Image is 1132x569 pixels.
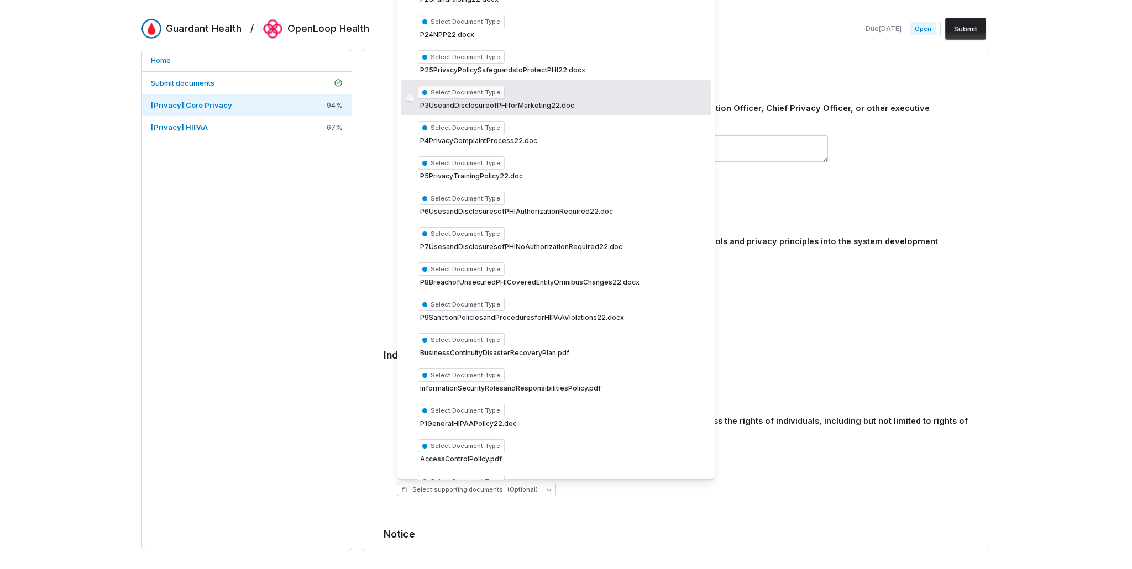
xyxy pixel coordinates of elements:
[945,18,986,40] button: Submit
[418,172,706,181] span: P5PrivacyTrainingPolicy22.doc
[418,313,706,322] span: P9SanctionPoliciesandProceduresforHIPAAViolations22.docx
[418,66,706,75] span: P25PrivacyPolicySafeguardstoProtectPHI22.docx
[418,136,706,145] span: P4PrivacyComplaintProcess22.doc
[166,22,242,36] h2: Guardant Health
[327,122,343,132] span: 67 %
[418,404,505,417] span: Select Document Type
[418,207,706,216] span: P6UsesandDisclosuresofPHIAuthorizationRequired22.doc
[418,243,706,251] span: P7UsesandDisclosuresofPHINoAuthorizationRequired22.doc
[151,101,232,109] span: [Privacy] Core Privacy
[418,121,505,134] span: Select Document Type
[142,72,352,94] a: Submit documents
[507,486,538,494] span: (Optional)
[418,384,706,393] span: InformationSecurityRolesandResponsibilitiesPolicy.pdf
[384,527,968,541] h4: Notice
[418,262,505,276] span: Select Document Type
[418,349,706,357] span: BusinessContinuityDisasterRecoveryPlan.pdf
[418,368,505,382] span: Select Document Type
[151,78,214,87] span: Submit documents
[418,278,706,287] span: P8BreachofUnsecuredPHICoveredEntityOmnibusChanges22.docx
[401,486,538,494] span: Select supporting documents
[418,15,505,28] span: Select Document Type
[142,49,352,71] a: Home
[418,475,505,488] span: Select Document Type
[418,227,505,240] span: Select Document Type
[418,156,505,170] span: Select Document Type
[418,86,505,99] span: Select Document Type
[910,22,936,35] span: Open
[418,30,706,39] span: P24NPP22.docx
[418,333,505,346] span: Select Document Type
[418,298,505,311] span: Select Document Type
[250,19,254,35] h2: /
[384,348,968,362] h4: Individual Rights
[418,455,706,463] span: AccessControlPolicy.pdf
[418,101,706,110] span: P3UseandDisclosureofPHIforMarketing22.doc
[418,439,505,452] span: Select Document Type
[418,192,505,205] span: Select Document Type
[418,419,706,428] span: P1GeneralHIPAAPolicy22.doc
[151,123,208,131] span: [Privacy] HIPAA
[866,24,902,33] span: Due [DATE]
[418,50,505,64] span: Select Document Type
[287,22,369,36] h2: OpenLoop Health
[327,100,343,110] span: 94 %
[142,116,352,138] a: [Privacy] HIPAA67%
[142,94,352,116] a: [Privacy] Core Privacy94%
